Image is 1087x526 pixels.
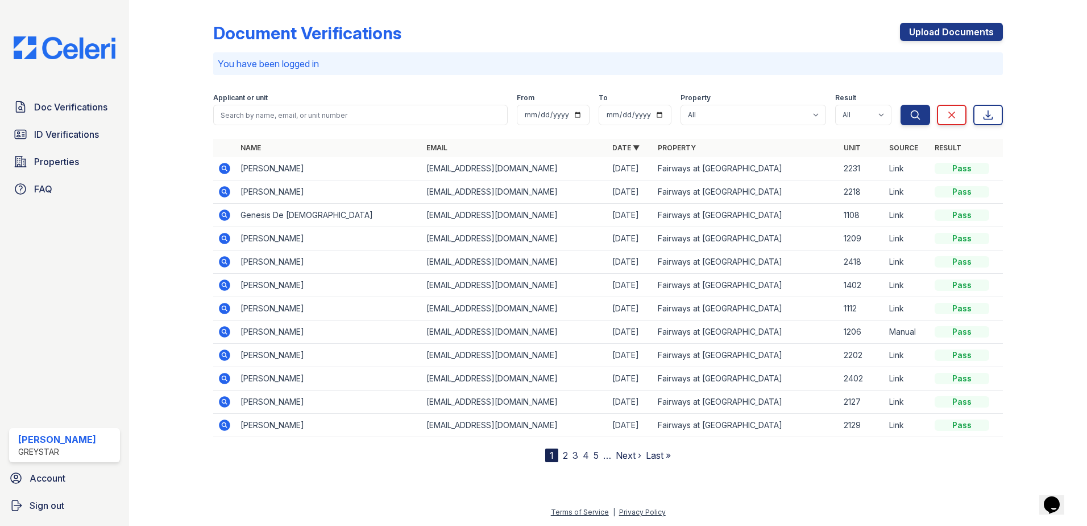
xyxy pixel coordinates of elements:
[658,143,696,152] a: Property
[935,420,989,431] div: Pass
[422,227,608,250] td: [EMAIL_ADDRESS][DOMAIN_NAME]
[34,155,79,169] span: Properties
[213,105,508,125] input: Search by name, email, or unit number
[900,23,1003,41] a: Upload Documents
[839,344,885,367] td: 2202
[218,57,998,71] p: You have been logged in
[34,128,99,141] span: ID Verifications
[9,96,120,118] a: Doc Verifications
[30,471,65,485] span: Account
[835,93,856,102] label: Result
[236,391,422,414] td: [PERSON_NAME]
[653,297,839,320] td: Fairways at [GEOGRAPHIC_DATA]
[839,391,885,414] td: 2127
[839,250,885,274] td: 2418
[935,233,989,244] div: Pass
[619,508,666,516] a: Privacy Policy
[613,508,615,516] div: |
[935,186,989,198] div: Pass
[422,344,608,367] td: [EMAIL_ADDRESS][DOMAIN_NAME]
[572,450,578,461] a: 3
[9,150,120,173] a: Properties
[653,414,839,437] td: Fairways at [GEOGRAPHIC_DATA]
[653,320,839,344] td: Fairways at [GEOGRAPHIC_DATA]
[236,227,422,250] td: [PERSON_NAME]
[608,274,653,297] td: [DATE]
[1039,480,1076,515] iframe: chat widget
[885,180,930,204] td: Link
[653,344,839,367] td: Fairways at [GEOGRAPHIC_DATA]
[236,414,422,437] td: [PERSON_NAME]
[653,227,839,250] td: Fairways at [GEOGRAPHIC_DATA]
[839,320,885,344] td: 1206
[236,344,422,367] td: [PERSON_NAME]
[422,274,608,297] td: [EMAIL_ADDRESS][DOMAIN_NAME]
[608,320,653,344] td: [DATE]
[885,157,930,180] td: Link
[935,350,989,361] div: Pass
[844,143,861,152] a: Unit
[885,274,930,297] td: Link
[583,450,589,461] a: 4
[653,250,839,274] td: Fairways at [GEOGRAPHIC_DATA]
[422,180,608,204] td: [EMAIL_ADDRESS][DOMAIN_NAME]
[612,143,640,152] a: Date ▼
[839,204,885,227] td: 1108
[653,391,839,414] td: Fairways at [GEOGRAPHIC_DATA]
[885,414,930,437] td: Link
[935,280,989,291] div: Pass
[517,93,534,102] label: From
[616,450,641,461] a: Next ›
[935,256,989,268] div: Pass
[935,326,989,338] div: Pass
[885,344,930,367] td: Link
[236,204,422,227] td: Genesis De [DEMOGRAPHIC_DATA]
[935,303,989,314] div: Pass
[885,320,930,344] td: Manual
[935,209,989,221] div: Pass
[603,449,611,462] span: …
[9,178,120,200] a: FAQ
[646,450,671,461] a: Last »
[18,446,96,458] div: Greystar
[599,93,608,102] label: To
[885,204,930,227] td: Link
[885,391,930,414] td: Link
[594,450,599,461] a: 5
[545,449,558,462] div: 1
[839,180,885,204] td: 2218
[422,250,608,274] td: [EMAIL_ADDRESS][DOMAIN_NAME]
[551,508,609,516] a: Terms of Service
[935,396,989,408] div: Pass
[653,180,839,204] td: Fairways at [GEOGRAPHIC_DATA]
[885,250,930,274] td: Link
[935,143,961,152] a: Result
[935,373,989,384] div: Pass
[426,143,447,152] a: Email
[240,143,261,152] a: Name
[885,297,930,320] td: Link
[839,414,885,437] td: 2129
[885,227,930,250] td: Link
[422,367,608,391] td: [EMAIL_ADDRESS][DOMAIN_NAME]
[422,204,608,227] td: [EMAIL_ADDRESS][DOMAIN_NAME]
[608,391,653,414] td: [DATE]
[889,143,918,152] a: Source
[34,182,52,196] span: FAQ
[213,93,268,102] label: Applicant or unit
[5,494,125,517] button: Sign out
[935,163,989,174] div: Pass
[839,367,885,391] td: 2402
[653,157,839,180] td: Fairways at [GEOGRAPHIC_DATA]
[422,391,608,414] td: [EMAIL_ADDRESS][DOMAIN_NAME]
[422,320,608,344] td: [EMAIL_ADDRESS][DOMAIN_NAME]
[422,157,608,180] td: [EMAIL_ADDRESS][DOMAIN_NAME]
[608,297,653,320] td: [DATE]
[839,227,885,250] td: 1209
[608,367,653,391] td: [DATE]
[236,274,422,297] td: [PERSON_NAME]
[236,320,422,344] td: [PERSON_NAME]
[422,414,608,437] td: [EMAIL_ADDRESS][DOMAIN_NAME]
[839,297,885,320] td: 1112
[608,180,653,204] td: [DATE]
